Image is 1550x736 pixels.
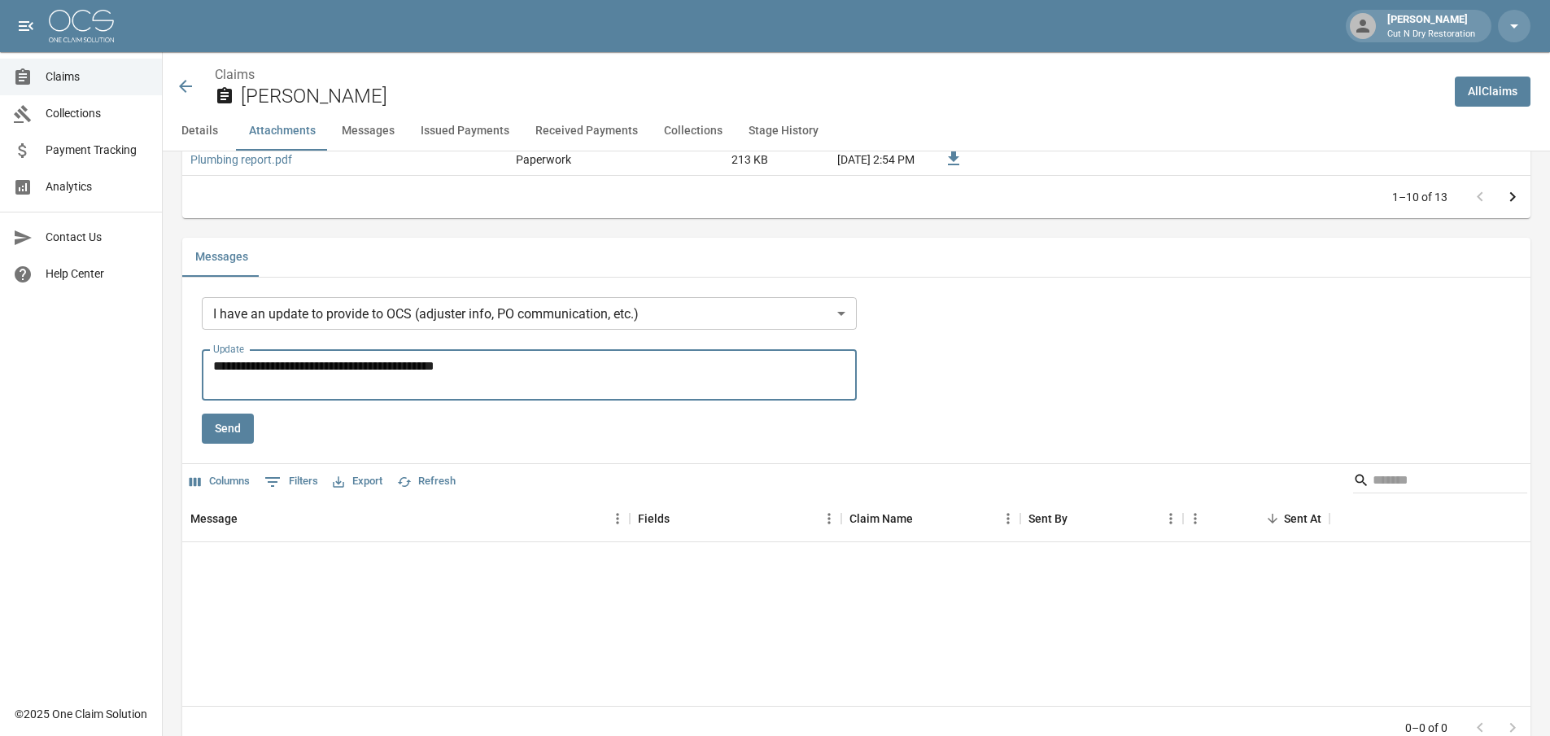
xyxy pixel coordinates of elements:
button: Sort [913,507,936,530]
button: Stage History [736,112,832,151]
div: Fields [630,496,841,541]
p: 0–0 of 0 [1405,720,1447,736]
button: Menu [605,506,630,531]
div: Sent By [1020,496,1183,541]
button: Messages [182,238,261,277]
div: Message [182,496,630,541]
button: Sort [1068,507,1090,530]
img: ocs-logo-white-transparent.png [49,10,114,42]
span: Claims [46,68,149,85]
span: Payment Tracking [46,142,149,159]
div: Sent At [1183,496,1330,541]
button: Received Payments [522,112,651,151]
button: Messages [329,112,408,151]
button: Menu [1159,506,1183,531]
div: [DATE] 2:54 PM [776,144,923,175]
span: Collections [46,105,149,122]
span: Help Center [46,265,149,283]
button: Go to next page [1496,181,1529,213]
a: Plumbing report.pdf [190,151,292,168]
p: Cut N Dry Restoration [1387,28,1475,42]
div: related-list tabs [182,238,1530,277]
a: AllClaims [1455,77,1530,107]
button: Menu [817,506,841,531]
div: Paperwork [516,151,571,168]
div: Sent By [1028,496,1068,541]
button: open drawer [10,10,42,42]
button: Sort [238,507,260,530]
h2: [PERSON_NAME] [241,85,1442,108]
span: Contact Us [46,229,149,246]
div: Message [190,496,238,541]
button: Send [202,414,254,444]
button: Attachments [236,112,329,151]
p: 1–10 of 13 [1392,189,1447,205]
div: 213 KB [654,144,776,175]
div: Search [1353,467,1527,497]
button: Refresh [393,469,460,494]
div: Claim Name [841,496,1020,541]
button: Issued Payments [408,112,522,151]
span: Analytics [46,178,149,195]
button: Sort [670,507,692,530]
button: Select columns [186,469,254,494]
button: Menu [996,506,1020,531]
button: Export [329,469,386,494]
div: [PERSON_NAME] [1381,11,1482,41]
div: anchor tabs [163,112,1550,151]
div: Fields [638,496,670,541]
button: Show filters [260,469,322,495]
a: Claims [215,67,255,82]
label: Update [213,342,244,356]
button: Details [163,112,236,151]
button: Menu [1183,506,1207,531]
div: Claim Name [849,496,913,541]
div: Sent At [1284,496,1321,541]
div: I have an update to provide to OCS (adjuster info, PO communication, etc.) [202,297,857,330]
button: Sort [1261,507,1284,530]
button: Collections [651,112,736,151]
nav: breadcrumb [215,65,1442,85]
div: © 2025 One Claim Solution [15,706,147,722]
